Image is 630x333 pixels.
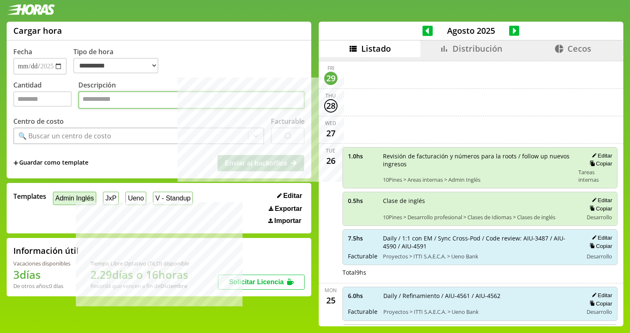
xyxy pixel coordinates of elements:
span: Importar [274,217,301,225]
span: 7.5 hs [348,234,377,242]
label: Fecha [13,47,32,56]
span: Desarrollo [587,213,612,221]
div: Mon [325,287,337,294]
span: 10Pines > Desarrollo profesional > Clases de Idiomas > Clases de inglés [383,213,577,221]
span: Clase de inglés [383,197,577,205]
span: Desarrollo [587,253,612,260]
span: 6.0 hs [348,292,377,300]
div: 27 [324,127,337,140]
div: Total 9 hs [342,268,618,276]
span: Templates [13,192,46,201]
span: Solicitar Licencia [229,278,284,285]
span: 1.0 hs [348,152,377,160]
div: De otros años: 0 días [13,282,70,290]
span: Daily / Refinamiento / AIU-4561 / AIU-4562 [383,292,577,300]
span: 0.5 hs [348,197,377,205]
button: Editar [275,192,305,200]
button: Copiar [587,243,612,250]
button: Exportar [266,205,305,213]
span: Tareas internas [578,168,612,183]
div: 26 [324,154,337,168]
div: Tue [326,147,335,154]
span: Facturable [348,308,377,315]
label: Tipo de hora [73,47,165,75]
input: Cantidad [13,91,72,107]
span: Revisión de facturación y números para la roots / follow up nuevos ingresos [383,152,572,168]
span: Distribución [452,43,502,54]
button: Copiar [587,160,612,167]
div: Fri [327,65,334,72]
div: Vacaciones disponibles [13,260,70,267]
div: 28 [324,99,337,113]
button: Copiar [587,300,612,307]
h1: 2.29 días o 16 horas [90,267,189,282]
span: Cecos [567,43,591,54]
button: Solicitar Licencia [218,275,305,290]
span: +Guardar como template [13,158,88,168]
textarea: Descripción [78,91,305,109]
div: Tiempo Libre Optativo (TiLO) disponible [90,260,189,267]
button: Editar [589,234,612,241]
span: Agosto 2025 [433,25,509,36]
label: Facturable [271,117,305,126]
div: scrollable content [319,57,623,325]
button: JxP [103,192,119,205]
div: 25 [324,294,337,307]
label: Centro de costo [13,117,64,126]
button: Editar [589,292,612,299]
button: Editar [589,197,612,204]
button: V - Standup [153,192,193,205]
span: Proyectos > ITTI S.A.E.C.A. > Ueno Bank [383,308,577,315]
button: Ueno [125,192,146,205]
h2: Información útil [13,245,79,256]
span: 10Pines > Areas internas > Admin Inglés [383,176,572,183]
img: logotipo [7,4,55,15]
h1: Cargar hora [13,25,62,36]
span: Listado [361,43,391,54]
div: Wed [325,120,336,127]
span: Editar [283,192,302,200]
div: Recordá que vencen a fin de [90,282,189,290]
select: Tipo de hora [73,58,158,73]
b: Diciembre [160,282,187,290]
span: + [13,158,18,168]
span: Proyectos > ITTI S.A.E.C.A. > Ueno Bank [383,253,577,260]
button: Editar [589,152,612,159]
h1: 3 días [13,267,70,282]
button: Admin Inglés [53,192,96,205]
span: Exportar [275,205,302,213]
div: 29 [324,72,337,85]
span: Desarrollo [587,308,612,315]
button: Copiar [587,205,612,212]
label: Cantidad [13,80,78,111]
span: Facturable [348,252,377,260]
div: 🔍 Buscar un centro de costo [18,131,111,140]
label: Descripción [78,80,305,111]
div: Thu [325,92,336,99]
span: Daily / 1:1 con EM / Sync Cross-Pod / Code review: AIU-3487 / AIU-4590 / AIU-4591 [383,234,577,250]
